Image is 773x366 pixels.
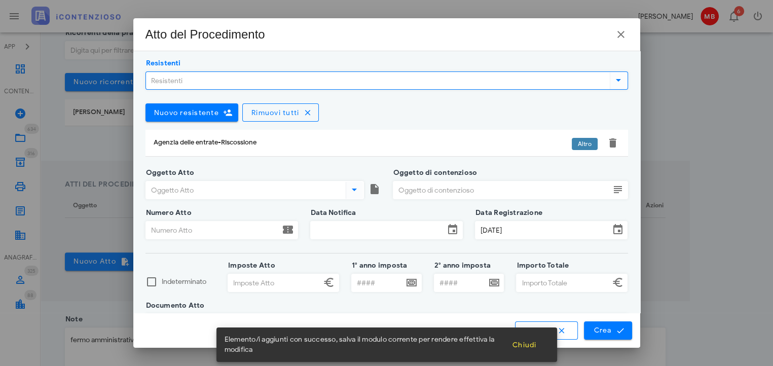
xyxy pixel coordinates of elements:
[143,168,195,178] label: Oggetto Atto
[154,138,572,147] div: Agenzia delle entrate-Riscossione
[517,274,609,291] input: Importo Totale
[525,326,568,335] span: Annulla
[434,274,486,291] input: ####
[146,222,280,239] input: Numero Atto
[578,138,592,150] span: Altro
[607,137,619,149] button: Elimina
[143,208,192,218] label: Numero Atto
[228,274,321,291] input: Imposte Atto
[431,261,491,271] label: 2° anno imposta
[145,103,238,122] button: Nuovo resistente
[145,26,265,43] div: Atto del Procedimento
[242,103,319,122] button: Rimuovi tutti
[584,321,632,340] button: Crea
[352,274,403,291] input: ####
[225,261,275,271] label: Imposte Atto
[472,208,542,218] label: Data Registrazione
[390,168,477,178] label: Oggetto di contenzioso
[143,301,205,311] label: Documento Atto
[393,181,610,199] input: Oggetto di contenzioso
[143,58,181,68] label: Resistenti
[593,326,622,335] span: Crea
[154,108,219,117] span: Nuovo resistente
[349,261,407,271] label: 1° anno imposta
[146,181,344,199] input: Oggetto Atto
[162,277,216,287] label: Indeterminato
[146,72,608,89] input: Resistenti
[515,321,578,340] button: Annulla
[251,108,300,117] span: Rimuovi tutti
[513,261,569,271] label: Importo Totale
